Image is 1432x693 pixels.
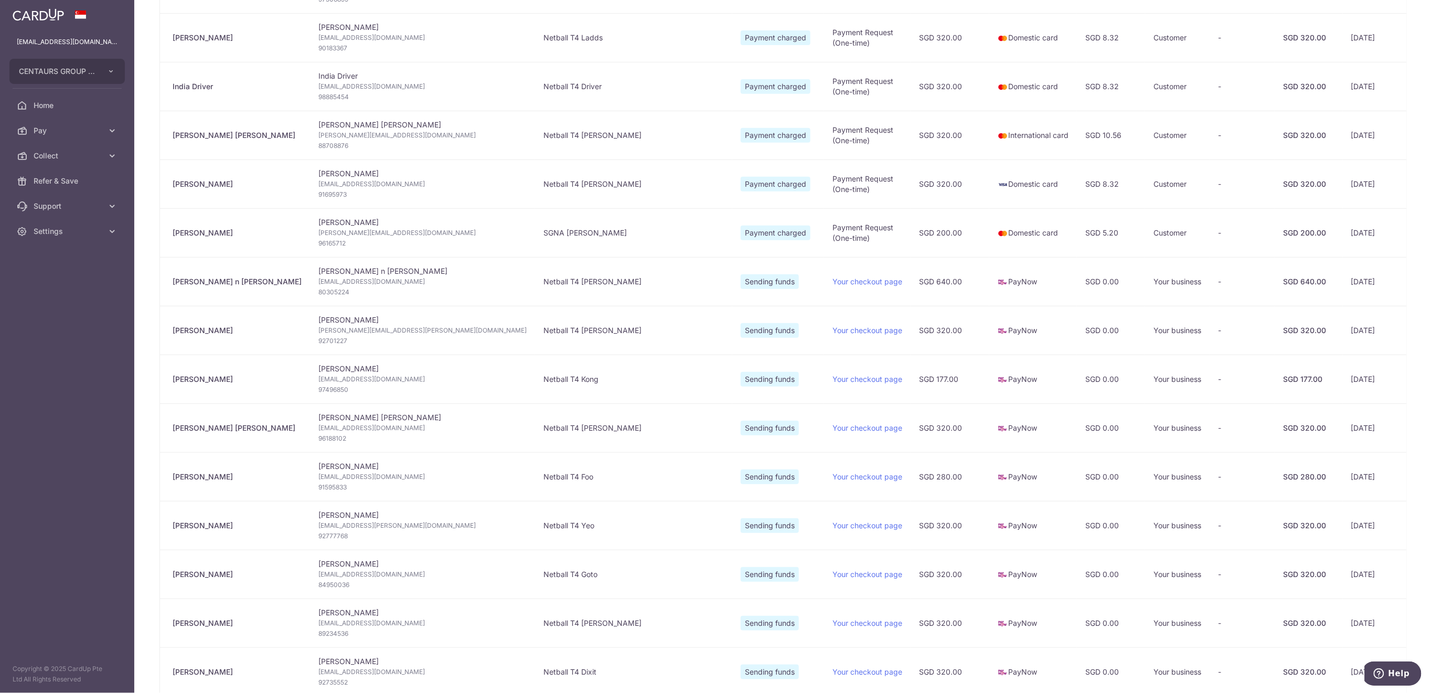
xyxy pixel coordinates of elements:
[989,208,1077,257] td: Domestic card
[1077,159,1145,208] td: SGD 8.32
[998,82,1008,92] img: mastercard-sm-87a3fd1e0bddd137fecb07648320f44c262e2538e7db6024463105ddbc961eb2.png
[989,452,1077,501] td: PayNow
[1145,550,1210,599] td: Your business
[173,667,302,677] div: [PERSON_NAME]
[1145,306,1210,355] td: Your business
[911,159,989,208] td: SGD 320.00
[1145,452,1210,501] td: Your business
[989,501,1077,550] td: PayNow
[832,326,902,335] a: Your checkout page
[318,325,527,336] span: [PERSON_NAME][EMAIL_ADDRESS][PERSON_NAME][DOMAIN_NAME]
[1210,257,1275,306] td: -
[1284,228,1334,238] div: SGD 200.00
[318,569,527,580] span: [EMAIL_ADDRESS][DOMAIN_NAME]
[535,257,732,306] td: Netball T4 [PERSON_NAME]
[310,550,535,599] td: [PERSON_NAME]
[741,128,810,143] span: Payment charged
[535,159,732,208] td: Netball T4 [PERSON_NAME]
[173,520,302,531] div: [PERSON_NAME]
[824,62,911,111] td: Payment Request (One-time)
[310,62,535,111] td: India Driver
[911,208,989,257] td: SGD 200.00
[535,62,732,111] td: Netball T4 Driver
[1284,130,1334,141] div: SGD 320.00
[318,423,527,433] span: [EMAIL_ADDRESS][DOMAIN_NAME]
[1343,599,1416,647] td: [DATE]
[1343,111,1416,159] td: [DATE]
[1210,599,1275,647] td: -
[1343,159,1416,208] td: [DATE]
[832,472,902,481] a: Your checkout page
[1077,452,1145,501] td: SGD 0.00
[535,111,732,159] td: Netball T4 [PERSON_NAME]
[989,159,1077,208] td: Domestic card
[1210,159,1275,208] td: -
[998,423,1008,434] img: paynow-md-4fe65508ce96feda548756c5ee0e473c78d4820b8ea51387c6e4ad89e58a5e61.png
[1343,208,1416,257] td: [DATE]
[998,131,1008,141] img: mastercard-sm-87a3fd1e0bddd137fecb07648320f44c262e2538e7db6024463105ddbc961eb2.png
[832,423,902,432] a: Your checkout page
[318,276,527,287] span: [EMAIL_ADDRESS][DOMAIN_NAME]
[1145,599,1210,647] td: Your business
[832,375,902,383] a: Your checkout page
[741,616,799,631] span: Sending funds
[1210,452,1275,501] td: -
[741,274,799,289] span: Sending funds
[824,208,911,257] td: Payment Request (One-time)
[1077,208,1145,257] td: SGD 5.20
[741,372,799,387] span: Sending funds
[318,482,527,493] span: 91595833
[911,550,989,599] td: SGD 320.00
[34,151,103,161] span: Collect
[173,276,302,287] div: [PERSON_NAME] n [PERSON_NAME]
[1343,13,1416,62] td: [DATE]
[989,13,1077,62] td: Domestic card
[1077,306,1145,355] td: SGD 0.00
[1145,111,1210,159] td: Customer
[310,208,535,257] td: [PERSON_NAME]
[989,550,1077,599] td: PayNow
[911,13,989,62] td: SGD 320.00
[1210,306,1275,355] td: -
[1210,208,1275,257] td: -
[741,567,799,582] span: Sending funds
[741,665,799,679] span: Sending funds
[1343,501,1416,550] td: [DATE]
[310,403,535,452] td: [PERSON_NAME] [PERSON_NAME]
[34,125,103,136] span: Pay
[1343,62,1416,111] td: [DATE]
[1145,355,1210,403] td: Your business
[998,228,1008,239] img: mastercard-sm-87a3fd1e0bddd137fecb07648320f44c262e2538e7db6024463105ddbc961eb2.png
[998,472,1008,483] img: paynow-md-4fe65508ce96feda548756c5ee0e473c78d4820b8ea51387c6e4ad89e58a5e61.png
[998,570,1008,580] img: paynow-md-4fe65508ce96feda548756c5ee0e473c78d4820b8ea51387c6e4ad89e58a5e61.png
[1145,62,1210,111] td: Customer
[173,569,302,580] div: [PERSON_NAME]
[1343,550,1416,599] td: [DATE]
[34,176,103,186] span: Refer & Save
[832,667,902,676] a: Your checkout page
[1210,13,1275,62] td: -
[1145,257,1210,306] td: Your business
[318,228,527,238] span: [PERSON_NAME][EMAIL_ADDRESS][DOMAIN_NAME]
[824,111,911,159] td: Payment Request (One-time)
[173,228,302,238] div: [PERSON_NAME]
[310,159,535,208] td: [PERSON_NAME]
[998,375,1008,385] img: paynow-md-4fe65508ce96feda548756c5ee0e473c78d4820b8ea51387c6e4ad89e58a5e61.png
[318,336,527,346] span: 92701227
[318,374,527,385] span: [EMAIL_ADDRESS][DOMAIN_NAME]
[1210,355,1275,403] td: -
[173,374,302,385] div: [PERSON_NAME]
[998,179,1008,190] img: visa-sm-192604c4577d2d35970c8ed26b86981c2741ebd56154ab54ad91a526f0f24972.png
[173,618,302,628] div: [PERSON_NAME]
[318,33,527,43] span: [EMAIL_ADDRESS][DOMAIN_NAME]
[1210,62,1275,111] td: -
[310,599,535,647] td: [PERSON_NAME]
[824,13,911,62] td: Payment Request (One-time)
[1343,355,1416,403] td: [DATE]
[911,599,989,647] td: SGD 320.00
[1145,403,1210,452] td: Your business
[19,66,97,77] span: CENTAURS GROUP PRIVATE LIMITED
[318,287,527,297] span: 80305224
[832,570,902,579] a: Your checkout page
[535,13,732,62] td: Netball T4 Ladds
